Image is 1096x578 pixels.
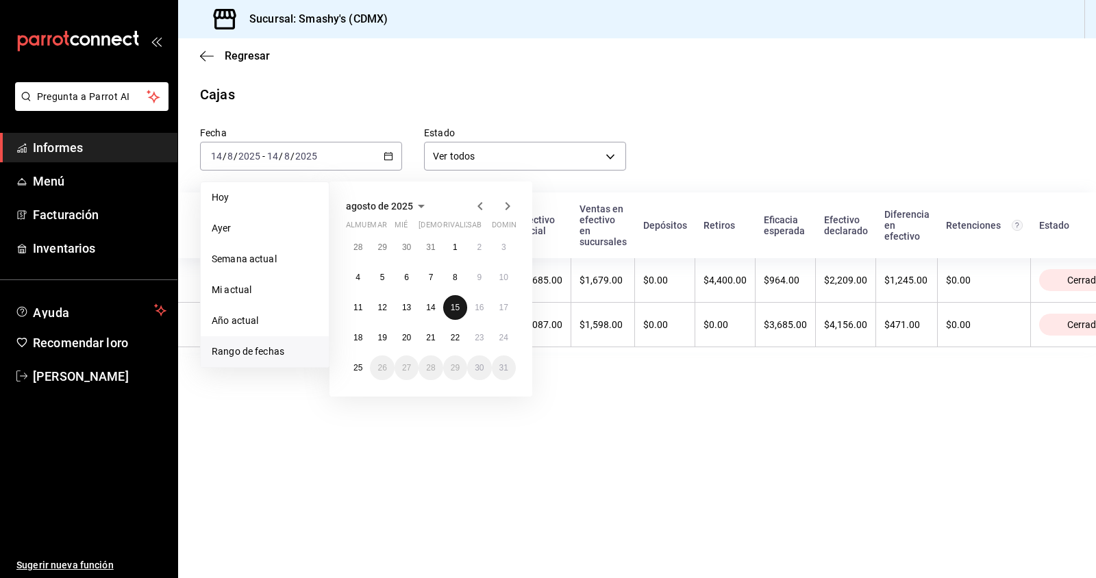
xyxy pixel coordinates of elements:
[395,325,419,350] button: 20 de agosto de 2025
[16,560,114,570] font: Sugerir nueva función
[395,221,408,235] abbr: miércoles
[475,333,484,342] font: 23
[499,363,508,373] font: 31
[477,242,482,252] font: 2
[424,127,455,138] font: Estado
[467,355,491,380] button: 30 de agosto de 2025
[212,315,258,326] font: Año actual
[884,319,920,330] font: $471.00
[353,333,362,342] font: 18
[33,305,70,320] font: Ayuda
[346,295,370,320] button: 11 de agosto de 2025
[453,273,458,282] abbr: 8 de agosto de 2025
[346,201,413,212] font: agosto de 2025
[225,49,270,62] font: Regresar
[429,273,434,282] abbr: 7 de agosto de 2025
[499,333,508,342] font: 24
[353,242,362,252] font: 28
[33,208,99,222] font: Facturación
[402,333,411,342] font: 20
[443,235,467,260] button: 1 de agosto de 2025
[284,151,290,162] input: --
[212,223,232,234] font: Ayer
[426,333,435,342] font: 21
[395,265,419,290] button: 6 de agosto de 2025
[443,355,467,380] button: 29 de agosto de 2025
[33,369,129,384] font: [PERSON_NAME]
[499,303,508,312] abbr: 17 de agosto de 2025
[764,214,805,236] font: Eficacia esperada
[426,303,435,312] abbr: 14 de agosto de 2025
[356,273,360,282] font: 4
[210,151,223,162] input: --
[492,295,516,320] button: 17 de agosto de 2025
[451,333,460,342] font: 22
[426,363,435,373] font: 28
[151,36,162,47] button: abrir_cajón_menú
[370,235,394,260] button: 29 de julio de 2025
[499,333,508,342] abbr: 24 de agosto de 2025
[429,273,434,282] font: 7
[477,242,482,252] abbr: 2 de agosto de 2025
[467,325,491,350] button: 23 de agosto de 2025
[451,303,460,312] font: 15
[703,275,747,286] font: $4,400.00
[443,221,481,229] font: rivalizar
[370,355,394,380] button: 26 de agosto de 2025
[353,303,362,312] abbr: 11 de agosto de 2025
[467,295,491,320] button: 16 de agosto de 2025
[346,265,370,290] button: 4 de agosto de 2025
[643,275,668,286] font: $0.00
[492,221,525,229] font: dominio
[643,220,687,231] font: Depósitos
[419,235,443,260] button: 31 de julio de 2025
[475,333,484,342] abbr: 23 de agosto de 2025
[402,242,411,252] abbr: 30 de julio de 2025
[824,275,867,286] font: $2,209.00
[377,242,386,252] abbr: 29 de julio de 2025
[475,303,484,312] abbr: 16 de agosto de 2025
[377,363,386,373] font: 26
[395,235,419,260] button: 30 de julio de 2025
[377,242,386,252] font: 29
[402,333,411,342] abbr: 20 de agosto de 2025
[419,295,443,320] button: 14 de agosto de 2025
[443,295,467,320] button: 15 de agosto de 2025
[266,151,279,162] input: --
[200,86,235,103] font: Cajas
[477,273,482,282] abbr: 9 de agosto de 2025
[404,273,409,282] font: 6
[404,273,409,282] abbr: 6 de agosto de 2025
[402,363,411,373] font: 27
[402,303,411,312] abbr: 13 de agosto de 2025
[200,49,270,62] button: Regresar
[580,203,627,247] font: Ventas en efectivo en sucursales
[884,209,930,242] font: Diferencia en efectivo
[824,214,868,236] font: Efectivo declarado
[1039,220,1069,231] font: Estado
[395,295,419,320] button: 13 de agosto de 2025
[402,303,411,312] font: 13
[377,303,386,312] font: 12
[764,275,799,286] font: $964.00
[290,151,295,162] font: /
[946,275,971,286] font: $0.00
[212,253,277,264] font: Semana actual
[703,220,735,231] font: Retiros
[402,242,411,252] font: 30
[353,363,362,373] font: 25
[223,151,227,162] font: /
[295,151,318,162] input: ----
[370,295,394,320] button: 12 de agosto de 2025
[33,174,65,188] font: Menú
[443,325,467,350] button: 22 de agosto de 2025
[426,242,435,252] abbr: 31 de julio de 2025
[492,235,516,260] button: 3 de agosto de 2025
[492,355,516,380] button: 31 de agosto de 2025
[1012,220,1023,231] svg: Total de retenciones de propinas registradas
[353,333,362,342] abbr: 18 de agosto de 2025
[370,265,394,290] button: 5 de agosto de 2025
[884,275,927,286] font: $1,245.00
[346,355,370,380] button: 25 de agosto de 2025
[212,346,284,357] font: Rango de fechas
